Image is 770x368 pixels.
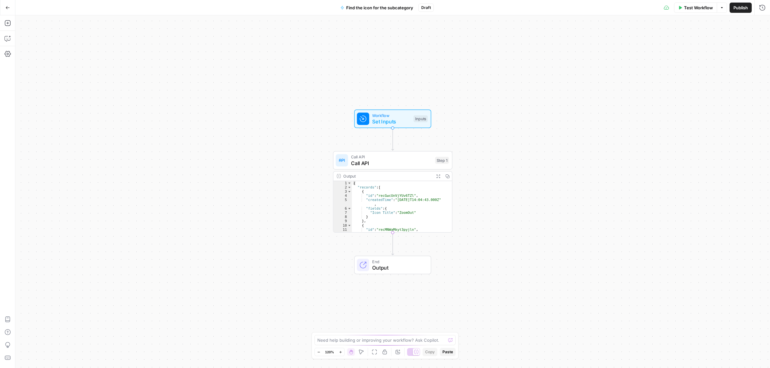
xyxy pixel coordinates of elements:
span: Toggle code folding, rows 1 through 705 [347,181,351,185]
div: WorkflowSet InputsInputs [333,110,452,128]
span: Toggle code folding, rows 6 through 8 [347,206,351,211]
div: 7 [333,211,352,215]
div: 10 [333,223,352,228]
span: Draft [421,5,431,11]
span: Find the icon for the subcategory [346,4,413,11]
button: Test Workflow [674,3,717,13]
button: Find the icon for the subcategory [337,3,417,13]
button: Paste [440,348,456,356]
div: 5 [333,198,352,206]
span: Workflow [372,112,410,118]
span: Copy [425,349,435,355]
div: Output [343,173,431,179]
button: Copy [423,348,437,356]
span: Publish [733,4,748,11]
div: 2 [333,185,352,189]
span: Output [372,264,424,272]
span: 120% [325,349,334,355]
div: Inputs [414,115,428,122]
span: Toggle code folding, rows 3 through 9 [347,189,351,194]
span: Set Inputs [372,118,410,125]
div: 1 [333,181,352,185]
div: 6 [333,206,352,211]
div: Step 1 [435,157,449,164]
button: Publish [730,3,752,13]
div: 3 [333,189,352,194]
div: 4 [333,194,352,198]
div: Call APICall APIStep 1Output{ "records":[ { "id":"recGwcUnVjYUv6TZl", "createdTime":"[DATE]T14:04... [333,151,452,232]
div: 9 [333,219,352,223]
span: Toggle code folding, rows 2 through 703 [347,185,351,189]
span: End [372,258,424,264]
g: Edge from start to step_1 [391,128,394,150]
div: EndOutput [333,256,452,274]
div: 12 [333,232,352,240]
g: Edge from step_1 to end [391,233,394,255]
span: Call API [351,159,432,167]
span: Call API [351,154,432,160]
div: 8 [333,215,352,219]
span: Paste [442,349,453,355]
span: Toggle code folding, rows 10 through 16 [347,223,351,228]
span: Test Workflow [684,4,713,11]
div: 11 [333,228,352,232]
